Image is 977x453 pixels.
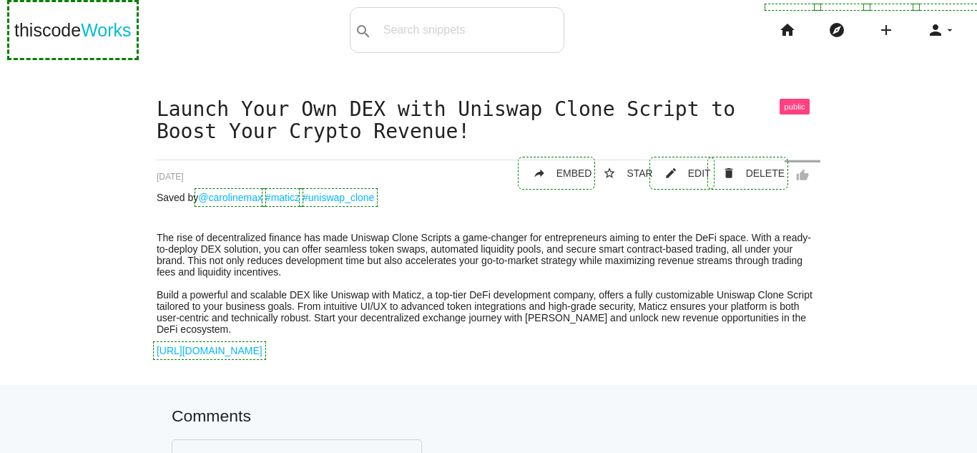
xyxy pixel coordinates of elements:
a: mode_editEDIT [653,160,711,186]
i: add [878,7,895,53]
i: search [355,9,372,54]
button: search [350,8,376,52]
button: star_borderSTAR [591,160,652,186]
i: home [779,7,796,53]
span: STAR [627,167,652,179]
a: @carolinemax [198,192,262,203]
i: arrow_drop_down [944,7,956,53]
span: Works [81,20,131,40]
i: explore [828,7,845,53]
h1: Launch Your Own DEX with Uniswap Clone Script to Boost Your Crypto Revenue! [157,99,820,143]
span: [DATE] [157,172,184,182]
a: thiscodeWorks [14,7,132,53]
i: reply [533,160,546,186]
a: Delete Post [711,160,785,186]
i: star_border [603,160,616,186]
p: Saved by [157,192,820,203]
span: EMBED [556,167,592,179]
p: The rise of decentralized finance has made Uniswap Clone Scripts a game-changer for entrepreneurs... [157,232,820,335]
a: #uniswap_clone [303,192,374,203]
i: person [927,7,944,53]
a: #maticz [265,192,300,203]
i: delete [722,160,735,186]
h5: Comments [172,407,805,425]
a: [URL][DOMAIN_NAME] [157,345,262,356]
span: EDIT [688,167,711,179]
span: DELETE [746,167,785,179]
a: replyEMBED [521,160,592,186]
input: Search snippets [376,15,564,45]
i: mode_edit [664,160,677,186]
